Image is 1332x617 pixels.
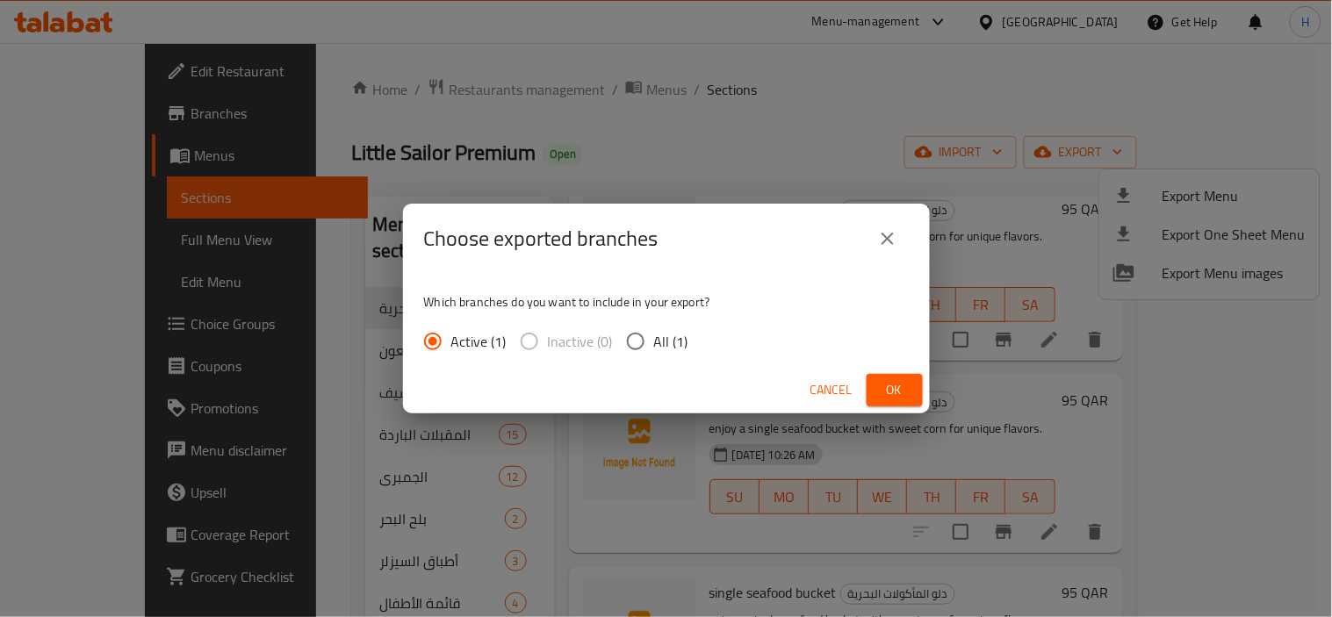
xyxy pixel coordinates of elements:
[810,379,853,401] span: Cancel
[867,374,923,406] button: Ok
[881,379,909,401] span: Ok
[654,331,688,352] span: All (1)
[867,218,909,260] button: close
[424,225,659,253] h2: Choose exported branches
[548,331,613,352] span: Inactive (0)
[803,374,860,406] button: Cancel
[424,293,909,311] p: Which branches do you want to include in your export?
[451,331,507,352] span: Active (1)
